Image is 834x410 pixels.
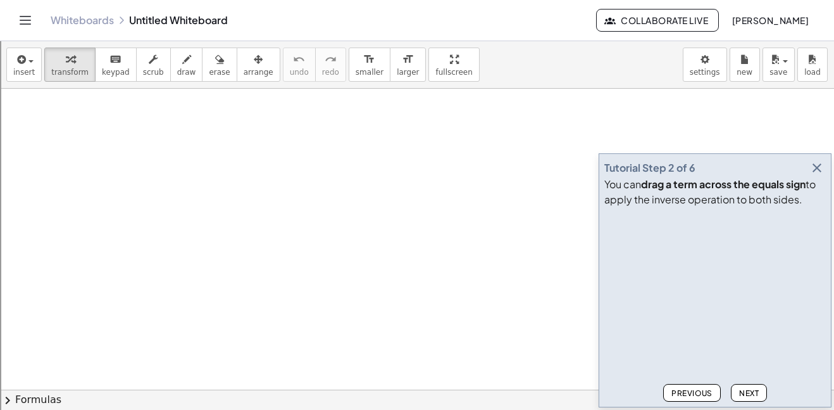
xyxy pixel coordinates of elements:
[5,86,829,98] div: Sign out
[731,15,809,26] span: [PERSON_NAME]
[596,9,719,32] button: Collaborate Live
[641,177,806,191] b: drag a term across the equals sign
[51,68,89,77] span: transform
[5,41,829,52] div: Sort New > Old
[44,48,96,82] button: transform
[663,384,721,402] button: Previous
[671,388,713,398] span: Previous
[604,160,695,176] div: Tutorial Step 2 of 6
[731,384,767,402] button: Next
[604,177,826,207] div: You can to apply the inverse operation to both sides.
[5,52,829,63] div: Move To ...
[5,29,829,41] div: Sort A > Z
[5,5,265,16] div: Home
[15,10,35,30] button: Toggle navigation
[739,388,759,398] span: Next
[607,15,708,26] span: Collaborate Live
[5,63,829,75] div: Delete
[721,9,819,32] button: [PERSON_NAME]
[51,14,114,27] a: Whiteboards
[5,75,829,86] div: Options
